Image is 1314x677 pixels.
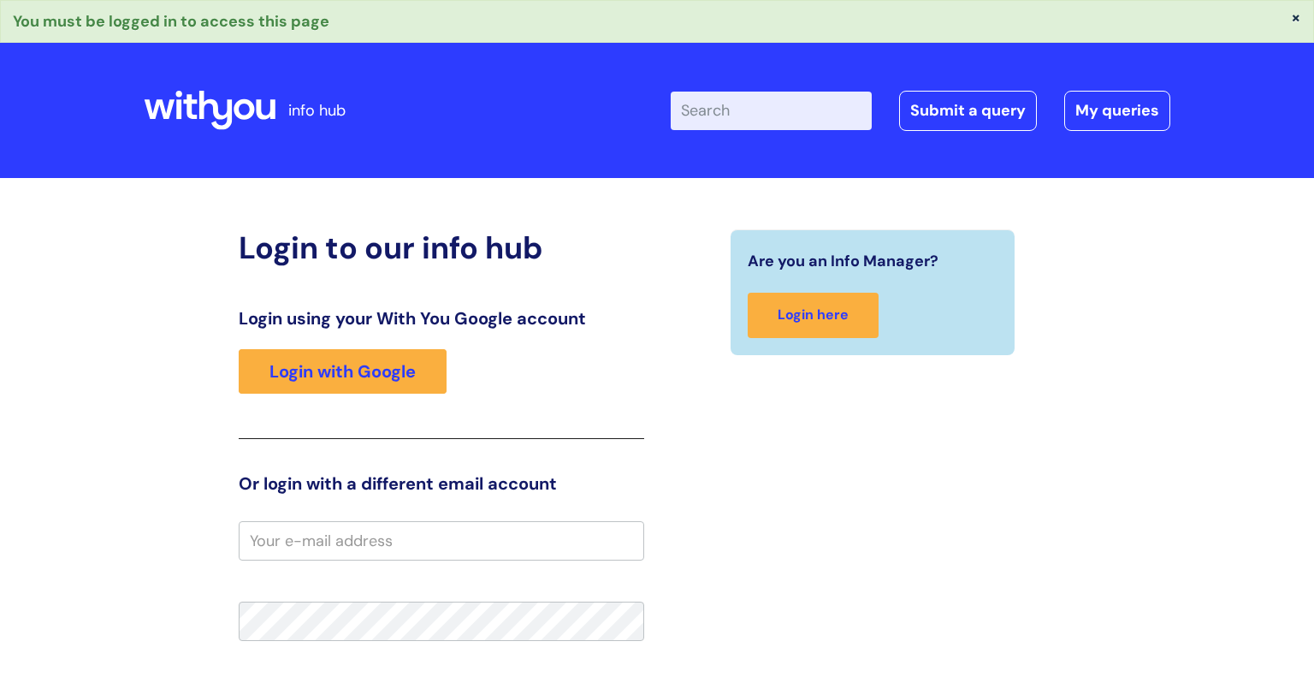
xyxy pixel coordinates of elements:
h2: Login to our info hub [239,229,644,266]
p: info hub [288,97,346,124]
a: Submit a query [899,91,1037,130]
span: Are you an Info Manager? [748,247,938,275]
input: Your e-mail address [239,521,644,561]
a: Login here [748,293,879,338]
h3: Or login with a different email account [239,473,644,494]
button: × [1291,9,1301,25]
a: Login with Google [239,349,447,394]
h3: Login using your With You Google account [239,308,644,329]
input: Search [671,92,872,129]
a: My queries [1064,91,1170,130]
